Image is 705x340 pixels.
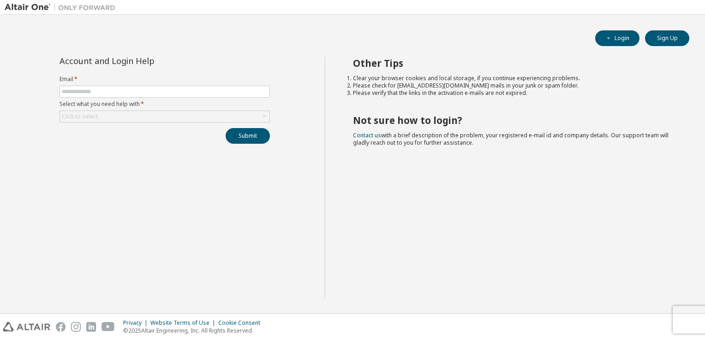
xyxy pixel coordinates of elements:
button: Login [595,30,639,46]
a: Contact us [353,131,381,139]
img: Altair One [5,3,120,12]
div: Click to select [62,113,98,120]
li: Please check for [EMAIL_ADDRESS][DOMAIN_NAME] mails in your junk or spam folder. [353,82,673,89]
div: Website Terms of Use [150,319,218,327]
div: Account and Login Help [60,57,228,64]
img: linkedin.svg [86,322,96,332]
label: Select what you need help with [60,100,270,108]
div: Click to select [60,111,269,122]
img: altair_logo.svg [3,322,50,332]
img: instagram.svg [71,322,81,332]
p: © 2025 Altair Engineering, Inc. All Rights Reserved. [123,327,266,334]
h2: Not sure how to login? [353,114,673,126]
li: Clear your browser cookies and local storage, if you continue experiencing problems. [353,75,673,82]
button: Submit [226,128,270,144]
img: youtube.svg [102,322,115,332]
button: Sign Up [645,30,689,46]
h2: Other Tips [353,57,673,69]
span: with a brief description of the problem, your registered e-mail id and company details. Our suppo... [353,131,669,147]
label: Email [60,76,270,83]
img: facebook.svg [56,322,66,332]
li: Please verify that the links in the activation e-mails are not expired. [353,89,673,97]
div: Privacy [123,319,150,327]
div: Cookie Consent [218,319,266,327]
